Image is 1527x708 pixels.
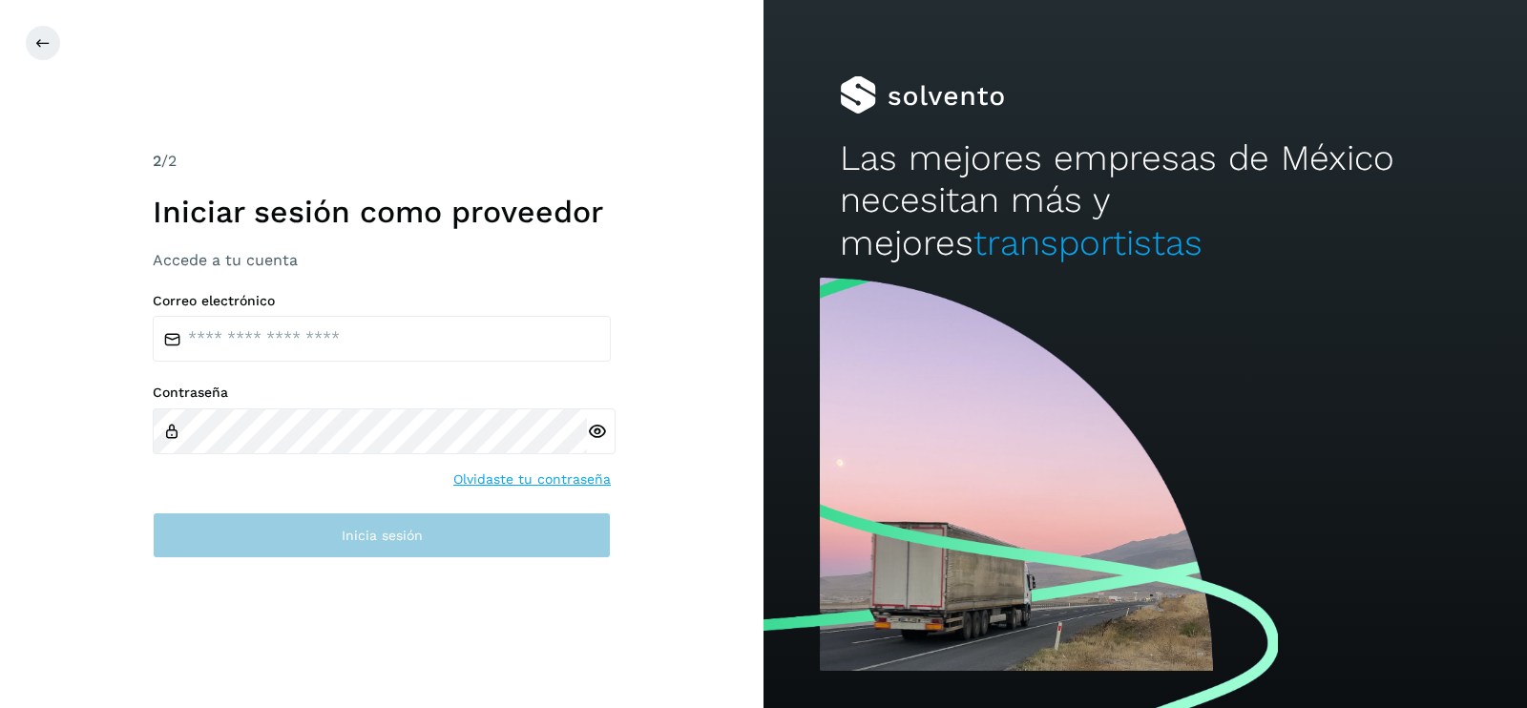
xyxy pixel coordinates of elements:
[840,137,1451,264] h2: Las mejores empresas de México necesitan más y mejores
[153,194,611,230] h1: Iniciar sesión como proveedor
[153,152,161,170] span: 2
[153,512,611,558] button: Inicia sesión
[453,469,611,489] a: Olvidaste tu contraseña
[973,222,1203,263] span: transportistas
[342,529,423,542] span: Inicia sesión
[153,251,611,269] h3: Accede a tu cuenta
[153,293,611,309] label: Correo electrónico
[153,385,611,401] label: Contraseña
[153,150,611,173] div: /2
